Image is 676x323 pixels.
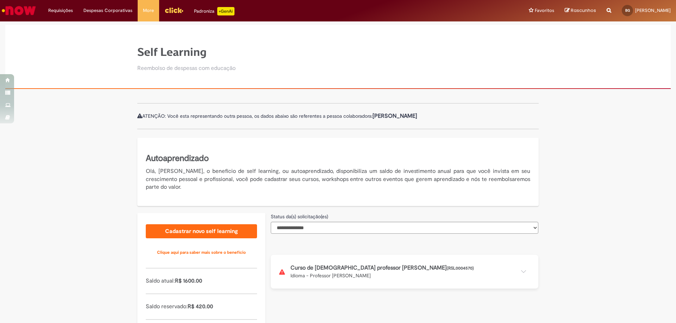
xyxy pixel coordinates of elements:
span: R$ 1600.00 [175,277,202,284]
a: Rascunhos [565,7,596,14]
span: More [143,7,154,14]
p: +GenAi [217,7,234,15]
img: click_logo_yellow_360x200.png [164,5,183,15]
label: Status da(s) solicitação(es) [271,213,328,220]
span: [PERSON_NAME] [635,7,671,13]
b: [PERSON_NAME] [373,112,417,119]
p: Saldo atual: [146,277,257,285]
span: Favoritos [535,7,554,14]
div: ATENÇÃO: Você esta representando outra pessoa, os dados abaixo são referentes a pessoa colaboradora: [137,103,539,129]
div: Padroniza [194,7,234,15]
h5: Autoaprendizado [146,153,530,164]
a: Cadastrar novo self learning [146,224,257,238]
span: R$ 420.00 [188,303,213,310]
h1: Self Learning [137,46,236,58]
span: Rascunhos [571,7,596,14]
span: BG [625,8,630,13]
p: Saldo reservado: [146,303,257,311]
span: Requisições [48,7,73,14]
span: Despesas Corporativas [83,7,132,14]
h2: Reembolso de despesas com educação [137,65,236,72]
img: ServiceNow [1,4,37,18]
p: Olá, [PERSON_NAME], o benefício de self learning, ou autoaprendizado, disponibiliza um saldo de i... [146,167,530,192]
a: Clique aqui para saber mais sobre o benefício [146,245,257,259]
